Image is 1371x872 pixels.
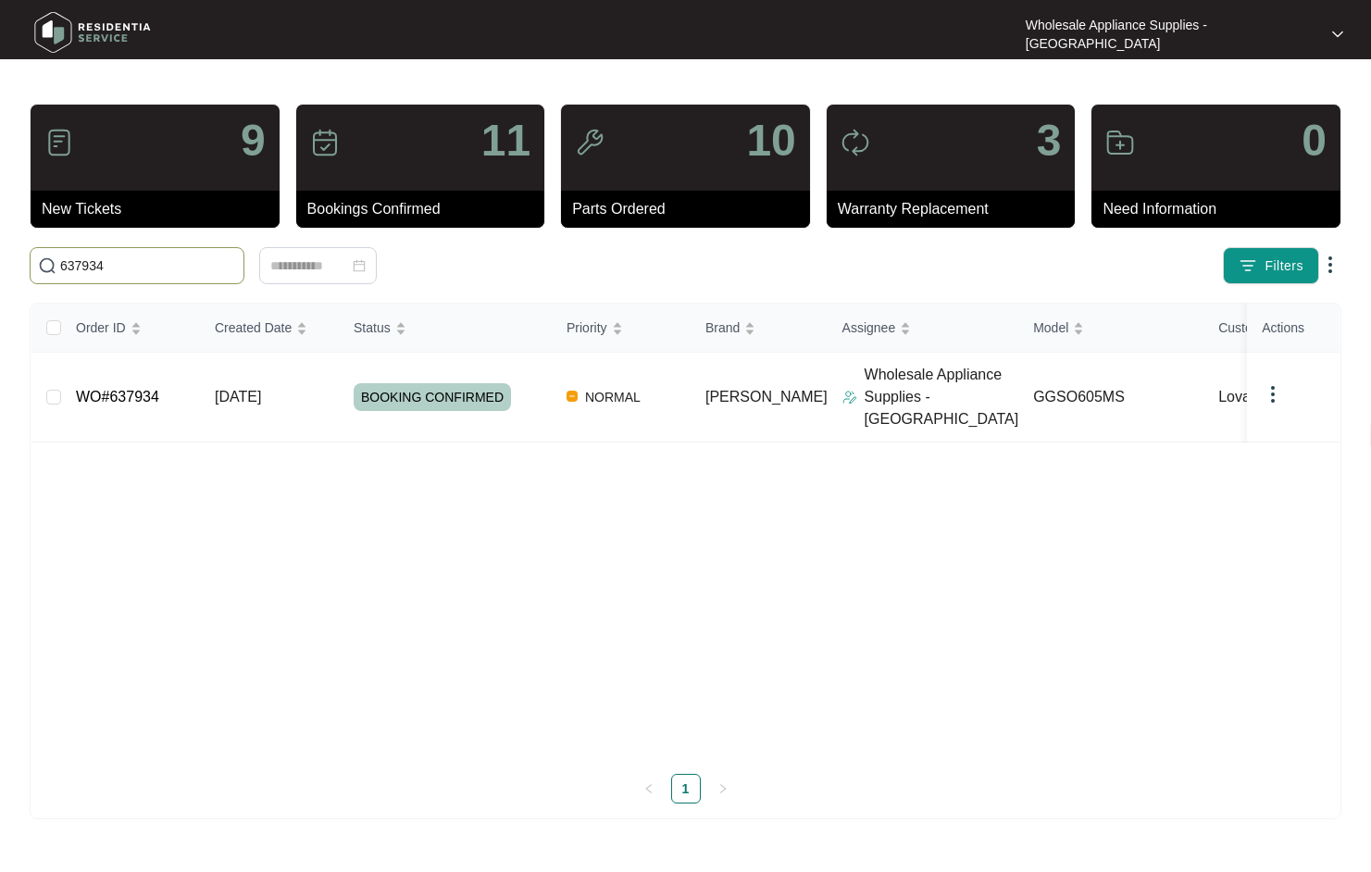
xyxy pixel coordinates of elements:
img: icon [44,128,74,157]
img: dropdown arrow [1262,383,1284,405]
p: Parts Ordered [572,198,810,220]
span: right [717,783,729,794]
span: NORMAL [578,386,648,408]
span: Order ID [76,318,126,338]
th: Actions [1247,304,1340,353]
p: 10 [746,118,795,163]
span: Assignee [842,318,896,338]
span: [PERSON_NAME] [705,389,828,405]
p: 3 [1037,118,1062,163]
button: left [634,774,664,803]
p: Need Information [1103,198,1340,220]
button: filter iconFilters [1223,247,1319,284]
span: Brand [705,318,740,338]
span: [DATE] [215,389,261,405]
span: Customer Name [1218,318,1313,338]
p: Wholesale Appliance Supplies - [GEOGRAPHIC_DATA] [1026,16,1315,53]
img: icon [1105,128,1135,157]
span: Filters [1265,256,1303,276]
p: 11 [481,118,530,163]
img: Assigner Icon [842,390,857,405]
span: BOOKING CONFIRMED [354,383,511,411]
img: icon [310,128,340,157]
img: residentia service logo [28,5,157,60]
img: icon [575,128,604,157]
td: GGSO605MS [1018,353,1203,442]
p: Bookings Confirmed [307,198,545,220]
span: Model [1033,318,1068,338]
th: Status [339,304,552,353]
p: 0 [1302,118,1327,163]
img: dropdown arrow [1332,30,1343,39]
a: 1 [672,775,700,803]
th: Model [1018,304,1203,353]
th: Created Date [200,304,339,353]
img: filter icon [1239,256,1257,275]
th: Order ID [61,304,200,353]
input: Search by Order Id, Assignee Name, Customer Name, Brand and Model [60,255,236,276]
th: Brand [691,304,828,353]
span: Lovasoa Andriam... [1218,386,1345,408]
a: WO#637934 [76,389,159,405]
p: Warranty Replacement [838,198,1076,220]
span: Status [354,318,391,338]
p: New Tickets [42,198,280,220]
span: Priority [567,318,607,338]
img: dropdown arrow [1319,254,1341,276]
li: Previous Page [634,774,664,803]
p: Wholesale Appliance Supplies - [GEOGRAPHIC_DATA] [865,364,1019,430]
span: Created Date [215,318,292,338]
img: Vercel Logo [567,391,578,402]
li: 1 [671,774,701,803]
th: Priority [552,304,691,353]
img: icon [841,128,870,157]
button: right [708,774,738,803]
th: Assignee [828,304,1019,353]
img: search-icon [38,256,56,275]
li: Next Page [708,774,738,803]
span: left [643,783,654,794]
p: 9 [241,118,266,163]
